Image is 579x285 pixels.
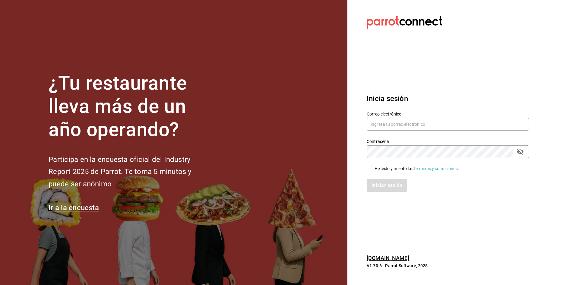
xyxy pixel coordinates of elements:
[413,166,459,171] a: Términos y condiciones.
[49,204,99,212] a: Ir a la encuesta
[367,112,529,116] label: Correo electrónico
[367,93,529,104] h3: Inicia sesión
[367,263,529,269] p: V1.70.6 - Parrot Software, 2025.
[367,255,409,261] a: [DOMAIN_NAME]
[367,118,529,131] input: Ingresa tu correo electrónico
[515,147,525,157] button: passwordField
[375,166,459,172] div: He leído y acepto los
[49,72,211,141] h1: ¿Tu restaurante lleva más de un año operando?
[49,154,211,190] h2: Participa en la encuesta oficial del Industry Report 2025 de Parrot. Te toma 5 minutos y puede se...
[367,139,529,144] label: Contraseña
